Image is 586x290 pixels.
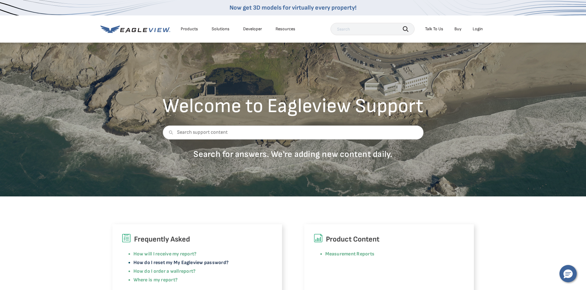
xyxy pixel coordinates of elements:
[162,125,424,140] input: Search support content
[331,23,415,35] input: Search
[276,26,295,32] div: Resources
[243,26,262,32] a: Developer
[193,268,196,274] a: ?
[181,26,198,32] div: Products
[230,4,356,11] a: Now get 3D models for virtually every property!
[162,96,424,116] h2: Welcome to Eagleview Support
[179,268,193,274] a: report
[133,277,178,283] a: Where is my report?
[314,233,465,245] h6: Product Content
[133,268,179,274] a: How do I order a wall
[559,265,577,282] button: Hello, have a question? Let’s chat.
[473,26,483,32] div: Login
[133,251,197,257] a: How will I receive my report?
[325,251,375,257] a: Measurement Reports
[425,26,443,32] div: Talk To Us
[133,260,229,266] a: How do I reset my My Eagleview password?
[122,233,273,245] h6: Frequently Asked
[454,26,462,32] a: Buy
[212,26,230,32] div: Solutions
[162,149,424,160] p: Search for answers. We're adding new content daily.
